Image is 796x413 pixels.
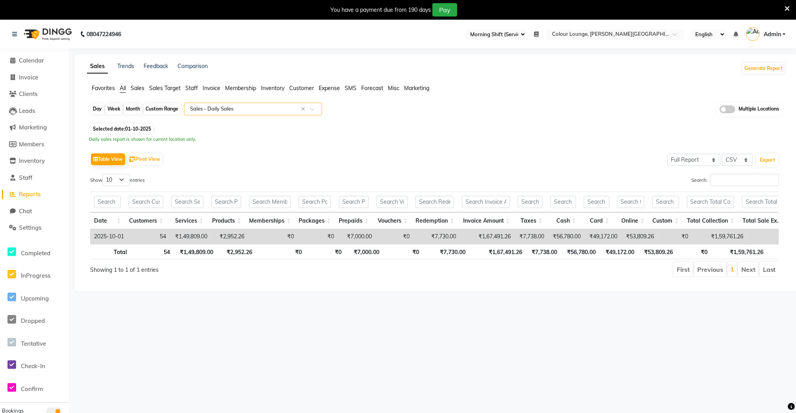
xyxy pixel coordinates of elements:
[377,196,408,208] input: Search Vouchers
[338,229,376,244] td: ₹7,000.00
[120,85,126,92] span: All
[2,107,67,116] a: Leads
[171,196,203,208] input: Search Services
[21,362,45,370] span: Check-In
[376,229,414,244] td: ₹0
[683,212,739,229] th: Total Collection: activate to sort column ascending
[515,229,548,244] td: ₹7,738.00
[550,196,576,208] input: Search Cash
[21,249,50,257] span: Completed
[585,229,621,244] td: ₹49,172.00
[19,190,41,198] span: Reports
[170,229,211,244] td: ₹1,49,809.00
[319,85,340,92] span: Expense
[388,85,399,92] span: Misc
[383,244,423,259] th: ₹0
[600,244,639,259] th: ₹49,172.00
[90,244,131,259] th: Total
[91,153,125,165] button: Table View
[677,244,712,259] th: ₹0
[412,212,458,229] th: Redemption: activate to sort column ascending
[526,244,561,259] th: ₹7,738.00
[19,107,35,114] span: Leads
[470,244,526,259] th: ₹1,67,491.26
[710,174,779,186] input: Search:
[203,85,220,92] span: Invoice
[102,174,130,186] select: Showentries
[2,157,67,166] a: Inventory
[248,229,298,244] td: ₹0
[621,229,658,244] td: ₹53,809.26
[514,212,547,229] th: Taxes: activate to sort column ascending
[764,30,781,39] span: Admin
[94,196,121,208] input: Search Date
[584,196,609,208] input: Search Card
[19,174,32,181] span: Staff
[211,196,242,208] input: Search Products
[91,103,104,114] div: Day
[131,244,174,259] th: 54
[462,196,510,208] input: Search Invoice Amount
[2,140,67,149] a: Members
[256,244,306,259] th: ₹0
[131,85,144,92] span: Sales
[129,157,135,162] img: pivot.png
[19,140,44,148] span: Members
[289,85,314,92] span: Customer
[90,174,145,186] label: Show entries
[144,103,180,114] div: Custom Range
[299,196,331,208] input: Search Packages
[687,196,735,208] input: Search Total Collection
[414,229,460,244] td: ₹7,730.00
[561,244,600,259] th: ₹56,780.00
[19,207,32,215] span: Chat
[167,212,207,229] th: Services: activate to sort column ascending
[21,385,43,393] span: Confirm
[19,74,38,81] span: Invoice
[90,212,125,229] th: Date: activate to sort column ascending
[261,85,284,92] span: Inventory
[404,85,429,92] span: Marketing
[423,244,469,259] th: ₹7,730.00
[658,229,692,244] td: ₹0
[87,23,121,45] b: 08047224946
[373,212,412,229] th: Vouchers: activate to sort column ascending
[295,212,335,229] th: Packages: activate to sort column ascending
[19,90,37,98] span: Clients
[518,196,543,208] input: Search Taxes
[125,212,167,229] th: Customers: activate to sort column ascending
[335,212,373,229] th: Prepaids: activate to sort column ascending
[580,212,613,229] th: Card: activate to sort column ascending
[2,207,67,216] a: Chat
[129,196,163,208] input: Search Customers
[298,229,338,244] td: ₹0
[211,229,248,244] td: ₹2,952.26
[648,212,683,229] th: Custom: activate to sort column ascending
[127,153,162,165] button: Pivot View
[128,229,170,244] td: 54
[746,27,760,41] img: Admin
[458,212,514,229] th: Invoice Amount: activate to sort column ascending
[217,244,256,259] th: ₹2,952.26
[345,244,383,259] th: ₹7,000.00
[117,63,134,70] a: Trends
[639,244,677,259] th: ₹53,809.26
[177,63,208,70] a: Comparison
[2,123,67,132] a: Marketing
[617,196,645,208] input: Search Online
[2,73,67,82] a: Invoice
[730,265,734,273] a: 1
[345,85,356,92] span: SMS
[249,196,291,208] input: Search Memberships
[245,212,295,229] th: Memberships: activate to sort column ascending
[144,63,168,70] a: Feedback
[739,105,779,113] span: Multiple Locations
[613,212,648,229] th: Online: activate to sort column ascending
[174,244,217,259] th: ₹1,49,809.00
[225,85,256,92] span: Membership
[547,212,580,229] th: Cash: activate to sort column ascending
[87,59,108,74] a: Sales
[90,262,370,275] div: Showing 1 to 1 of 1 entries
[301,105,308,113] span: Clear all
[19,57,44,64] span: Calendar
